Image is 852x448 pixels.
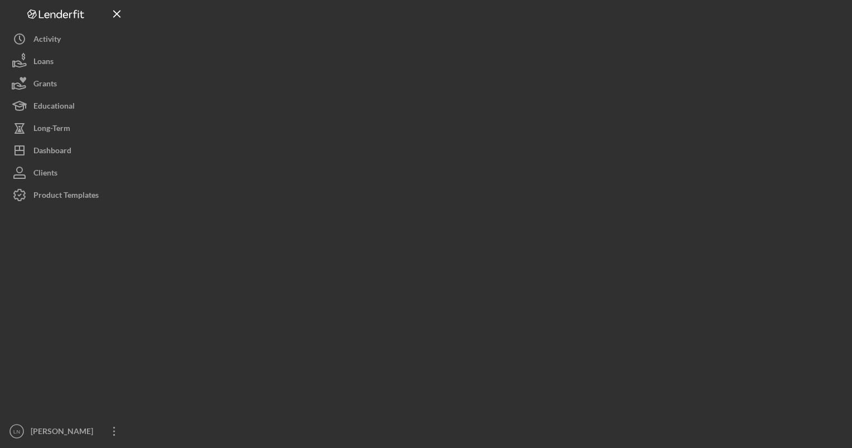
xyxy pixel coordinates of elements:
[33,184,99,209] div: Product Templates
[6,50,128,72] button: Loans
[6,162,128,184] button: Clients
[6,72,128,95] button: Grants
[33,95,75,120] div: Educational
[6,28,128,50] button: Activity
[28,420,100,445] div: [PERSON_NAME]
[6,184,128,206] button: Product Templates
[13,428,20,435] text: LN
[6,117,128,139] button: Long-Term
[33,162,57,187] div: Clients
[33,50,54,75] div: Loans
[33,72,57,98] div: Grants
[33,139,71,164] div: Dashboard
[33,28,61,53] div: Activity
[6,139,128,162] button: Dashboard
[33,117,70,142] div: Long-Term
[6,420,128,442] button: LN[PERSON_NAME]
[6,95,128,117] button: Educational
